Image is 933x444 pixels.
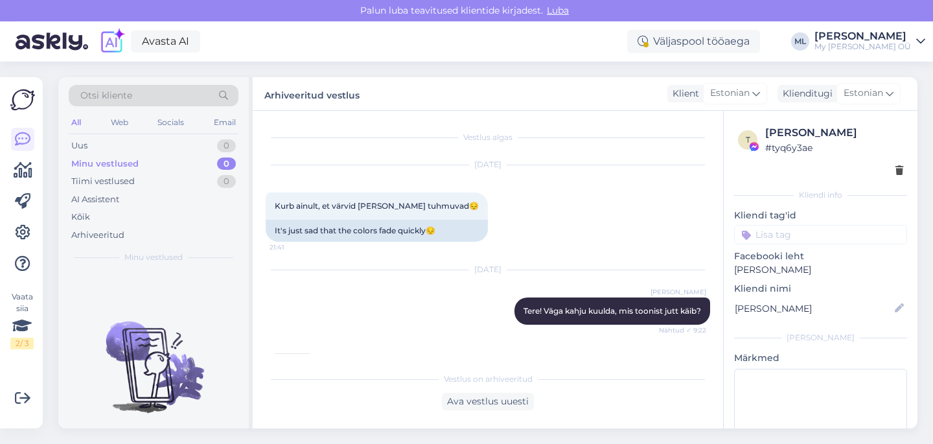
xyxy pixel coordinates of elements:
[266,132,710,143] div: Vestlus algas
[543,5,573,16] span: Luba
[264,85,360,102] label: Arhiveeritud vestlus
[667,87,699,100] div: Klient
[777,87,833,100] div: Klienditugi
[124,251,183,263] span: Minu vestlused
[651,287,706,297] span: [PERSON_NAME]
[71,175,135,188] div: Tiimi vestlused
[217,158,236,170] div: 0
[10,291,34,349] div: Vaata siia
[131,30,200,53] a: Avasta AI
[734,351,907,365] p: Märkmed
[217,139,236,152] div: 0
[155,114,187,131] div: Socials
[734,250,907,263] p: Facebooki leht
[524,306,701,316] span: Tere! Väga kahju kuulda, mis toonist jutt käib?
[791,32,809,51] div: ML
[69,114,84,131] div: All
[765,141,903,155] div: # tyq6y3ae
[71,211,90,224] div: Kõik
[266,220,488,242] div: It's just sad that the colors fade quickly😔
[275,201,479,211] span: Kurb ainult, et värvid [PERSON_NAME] tuhmuvad😔
[58,298,249,415] img: No chats
[270,242,318,252] span: 21:41
[734,209,907,222] p: Kliendi tag'id
[71,229,124,242] div: Arhiveeritud
[71,139,87,152] div: Uus
[765,125,903,141] div: [PERSON_NAME]
[710,86,750,100] span: Estonian
[442,393,534,410] div: Ava vestlus uuesti
[734,332,907,344] div: [PERSON_NAME]
[734,263,907,277] p: [PERSON_NAME]
[87,426,220,440] p: Uued vestlused tulevad siia.
[444,373,533,385] span: Vestlus on arhiveeritud
[71,158,139,170] div: Minu vestlused
[734,189,907,201] div: Kliendi info
[814,31,911,41] div: [PERSON_NAME]
[734,225,907,244] input: Lisa tag
[735,301,892,316] input: Lisa nimi
[10,338,34,349] div: 2 / 3
[217,175,236,188] div: 0
[627,30,760,53] div: Väljaspool tööaega
[844,86,883,100] span: Estonian
[80,89,132,102] span: Otsi kliente
[108,114,131,131] div: Web
[746,135,750,145] span: t
[98,28,126,55] img: explore-ai
[10,88,35,112] img: Askly Logo
[266,264,710,275] div: [DATE]
[266,159,710,170] div: [DATE]
[211,114,238,131] div: Email
[814,41,911,52] div: My [PERSON_NAME] OÜ
[71,193,119,206] div: AI Assistent
[734,282,907,296] p: Kliendi nimi
[658,325,706,335] span: Nähtud ✓ 9:22
[814,31,925,52] a: [PERSON_NAME]My [PERSON_NAME] OÜ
